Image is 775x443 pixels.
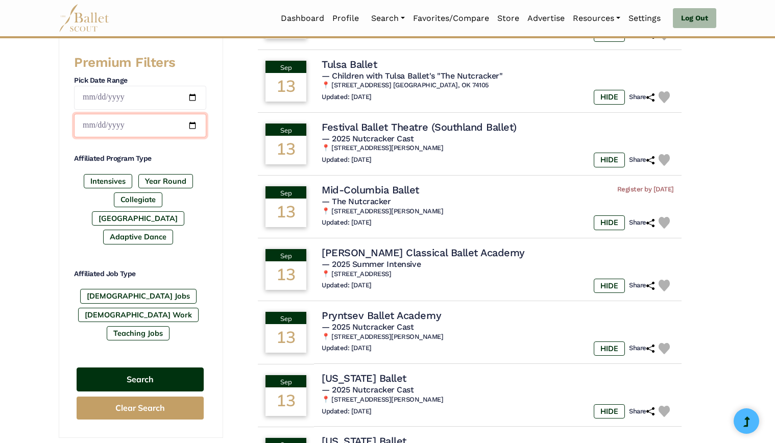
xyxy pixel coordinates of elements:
div: Sep [265,249,306,261]
h6: Updated: [DATE] [322,156,372,164]
h6: Updated: [DATE] [322,281,372,290]
div: Sep [265,61,306,73]
a: Favorites/Compare [409,8,493,29]
h4: Pryntsev Ballet Academy [322,309,441,322]
h4: [PERSON_NAME] Classical Ballet Academy [322,246,525,259]
label: HIDE [594,404,625,419]
h6: Updated: [DATE] [322,93,372,102]
div: 13 [265,387,306,416]
span: Register by [DATE] [617,185,674,194]
h6: Updated: [DATE] [322,407,372,416]
div: 13 [265,324,306,353]
label: HIDE [594,153,625,167]
span: — 2025 Nutcracker Cast [322,385,414,395]
h6: Updated: [DATE] [322,218,372,227]
h4: [US_STATE] Ballet [322,372,406,385]
span: — Children with Tulsa Ballet's "The Nutcracker" [322,71,502,81]
a: Profile [328,8,363,29]
a: Settings [624,8,665,29]
button: Search [77,367,204,391]
div: Sep [265,124,306,136]
div: Sep [265,186,306,199]
h4: Pick Date Range [74,76,206,86]
a: Resources [569,8,624,29]
div: 13 [265,261,306,290]
h6: Share [629,93,655,102]
h4: Festival Ballet Theatre (Southland Ballet) [322,120,517,134]
span: — The Nutcracker [322,196,391,206]
label: HIDE [594,279,625,293]
label: Collegiate [114,192,162,207]
label: Intensives [84,174,132,188]
label: Adaptive Dance [103,230,173,244]
h6: Share [629,218,655,227]
h6: Share [629,407,655,416]
h6: Share [629,156,655,164]
h6: 📍 [STREET_ADDRESS][PERSON_NAME] [322,333,674,341]
h6: 📍 [STREET_ADDRESS][PERSON_NAME] [322,207,674,216]
div: 13 [265,199,306,227]
a: Store [493,8,523,29]
span: — 2025 Nutcracker Cast [322,134,414,143]
label: [GEOGRAPHIC_DATA] [92,211,184,226]
h6: Share [629,344,655,353]
div: Sep [265,312,306,324]
span: — 2025 Summer Intensive [322,259,421,269]
label: HIDE [594,215,625,230]
h3: Premium Filters [74,54,206,71]
button: Clear Search [77,397,204,420]
div: 13 [265,73,306,102]
a: Log Out [673,8,716,29]
h6: 📍 [STREET_ADDRESS][PERSON_NAME] [322,396,674,404]
h6: 📍 [STREET_ADDRESS] [322,270,674,279]
label: Teaching Jobs [107,326,169,340]
label: [DEMOGRAPHIC_DATA] Work [78,308,199,322]
h4: Mid-Columbia Ballet [322,183,419,196]
h6: Share [629,281,655,290]
span: — 2025 Nutcracker Cast [322,322,414,332]
label: Year Round [138,174,193,188]
label: [DEMOGRAPHIC_DATA] Jobs [80,289,197,303]
h4: Tulsa Ballet [322,58,377,71]
a: Dashboard [277,8,328,29]
h6: 📍 [STREET_ADDRESS] [GEOGRAPHIC_DATA], OK 74105 [322,81,674,90]
h6: 📍 [STREET_ADDRESS][PERSON_NAME] [322,144,674,153]
h4: Affiliated Job Type [74,269,206,279]
h6: Updated: [DATE] [322,344,372,353]
div: Sep [265,375,306,387]
label: HIDE [594,90,625,104]
div: 13 [265,136,306,164]
label: HIDE [594,341,625,356]
a: Advertise [523,8,569,29]
h4: Affiliated Program Type [74,154,206,164]
a: Search [367,8,409,29]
